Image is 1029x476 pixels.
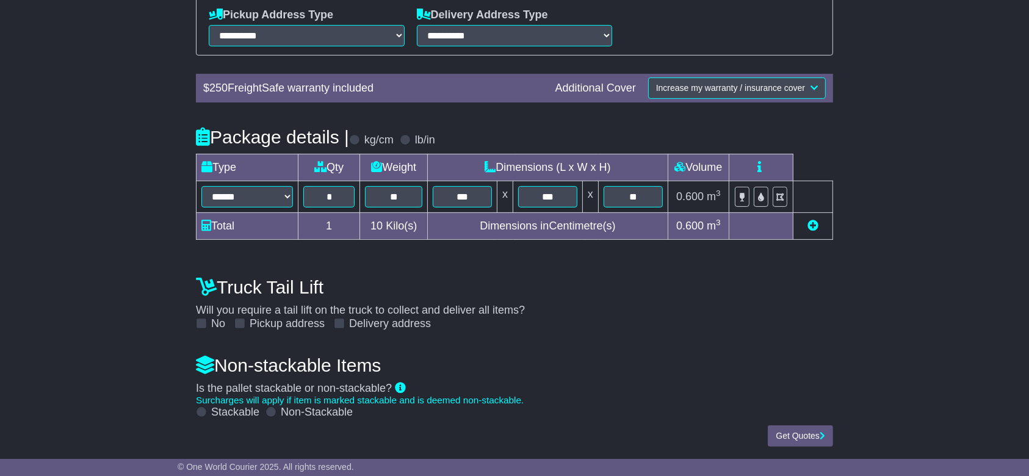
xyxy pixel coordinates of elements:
[197,154,298,181] td: Type
[250,317,325,331] label: Pickup address
[211,317,225,331] label: No
[415,134,435,147] label: lb/in
[197,212,298,239] td: Total
[209,82,228,94] span: 250
[360,212,428,239] td: Kilo(s)
[668,154,729,181] td: Volume
[676,220,704,232] span: 0.600
[549,82,642,95] div: Additional Cover
[360,154,428,181] td: Weight
[364,134,394,147] label: kg/cm
[716,189,721,198] sup: 3
[417,9,548,22] label: Delivery Address Type
[807,220,818,232] a: Add new item
[196,395,833,406] div: Surcharges will apply if item is marked stackable and is deemed non-stackable.
[178,462,354,472] span: © One World Courier 2025. All rights reserved.
[281,406,353,419] label: Non-Stackable
[716,218,721,227] sup: 3
[428,212,668,239] td: Dimensions in Centimetre(s)
[197,82,549,95] div: $ FreightSafe warranty included
[707,220,721,232] span: m
[582,181,598,212] td: x
[349,317,431,331] label: Delivery address
[656,83,805,93] span: Increase my warranty / insurance cover
[196,277,833,297] h4: Truck Tail Lift
[190,271,839,331] div: Will you require a tail lift on the truck to collect and deliver all items?
[370,220,383,232] span: 10
[211,406,259,419] label: Stackable
[298,212,360,239] td: 1
[196,127,349,147] h4: Package details |
[428,154,668,181] td: Dimensions (L x W x H)
[707,190,721,203] span: m
[196,382,392,394] span: Is the pallet stackable or non-stackable?
[209,9,333,22] label: Pickup Address Type
[648,78,826,99] button: Increase my warranty / insurance cover
[196,355,833,375] h4: Non-stackable Items
[497,181,513,212] td: x
[768,425,833,447] button: Get Quotes
[298,154,360,181] td: Qty
[676,190,704,203] span: 0.600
